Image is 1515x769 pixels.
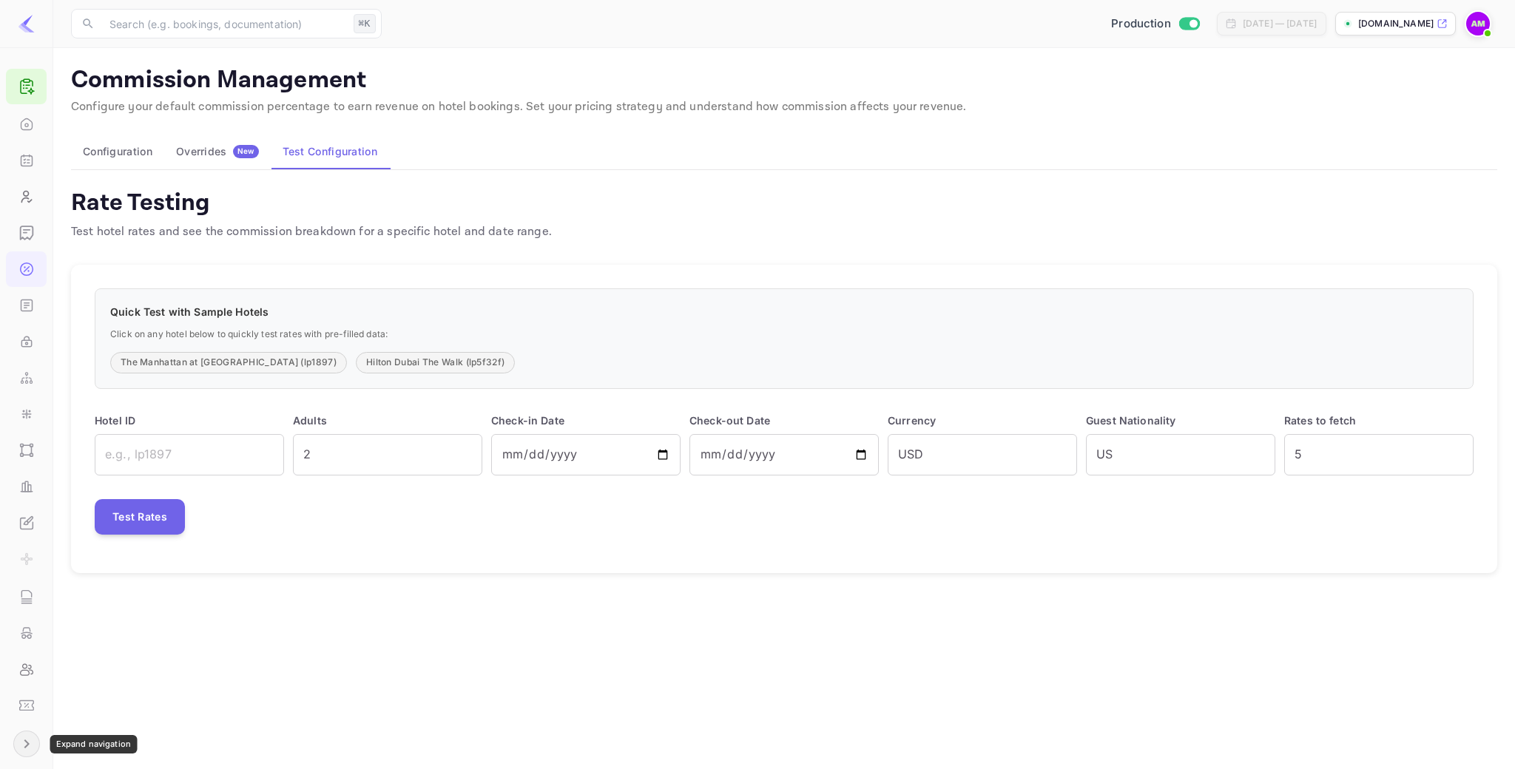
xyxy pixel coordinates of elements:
[6,324,47,358] a: API Keys
[6,288,47,322] a: API docs and SDKs
[293,413,482,428] p: Adults
[6,469,47,503] a: Performance
[1105,16,1205,33] div: Switch to Sandbox mode
[6,651,47,685] a: Team management
[271,134,389,169] button: Test Configuration
[95,434,284,475] input: e.g., lp1897
[1284,413,1474,428] p: Rates to fetch
[71,66,1497,95] p: Commission Management
[71,134,164,169] button: Configuration
[6,143,47,177] a: Bookings
[491,413,681,428] p: Check-in Date
[1358,17,1434,30] p: [DOMAIN_NAME]
[1086,434,1275,475] input: US
[6,106,47,140] a: Home
[71,98,1497,116] p: Configure your default commission percentage to earn revenue on hotel bookings. Set your pricing ...
[6,251,47,285] a: Commission
[6,215,47,249] a: Earnings
[6,360,47,394] a: Webhooks
[354,14,376,33] div: ⌘K
[6,433,47,467] a: UI Components
[1466,12,1490,35] img: Ajanthan Mani
[13,731,40,757] button: Expand navigation
[689,413,879,428] p: Check-out Date
[888,434,1077,475] input: USD
[6,688,47,722] a: Vouchers
[6,579,47,613] a: API Logs
[6,179,47,213] a: Customers
[101,9,348,38] input: Search (e.g. bookings, documentation)
[6,615,47,649] a: Fraud management
[95,413,284,428] p: Hotel ID
[50,735,138,753] div: Expand navigation
[110,352,347,373] button: The Manhattan at [GEOGRAPHIC_DATA] (lp1897)
[1243,17,1317,30] div: [DATE] — [DATE]
[110,304,1458,319] p: Quick Test with Sample Hotels
[110,328,1458,341] p: Click on any hotel below to quickly test rates with pre-filled data:
[233,146,259,156] span: New
[1086,413,1275,428] p: Guest Nationality
[6,396,47,430] a: Integrations
[176,145,259,158] div: Overrides
[6,505,47,539] a: Whitelabel
[71,223,552,241] p: Test hotel rates and see the commission breakdown for a specific hotel and date range.
[18,15,36,33] img: LiteAPI
[71,188,552,217] h4: Rate Testing
[356,352,515,373] button: Hilton Dubai The Walk (lp5f32f)
[1111,16,1171,33] span: Production
[95,499,185,535] button: Test Rates
[888,413,1077,428] p: Currency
